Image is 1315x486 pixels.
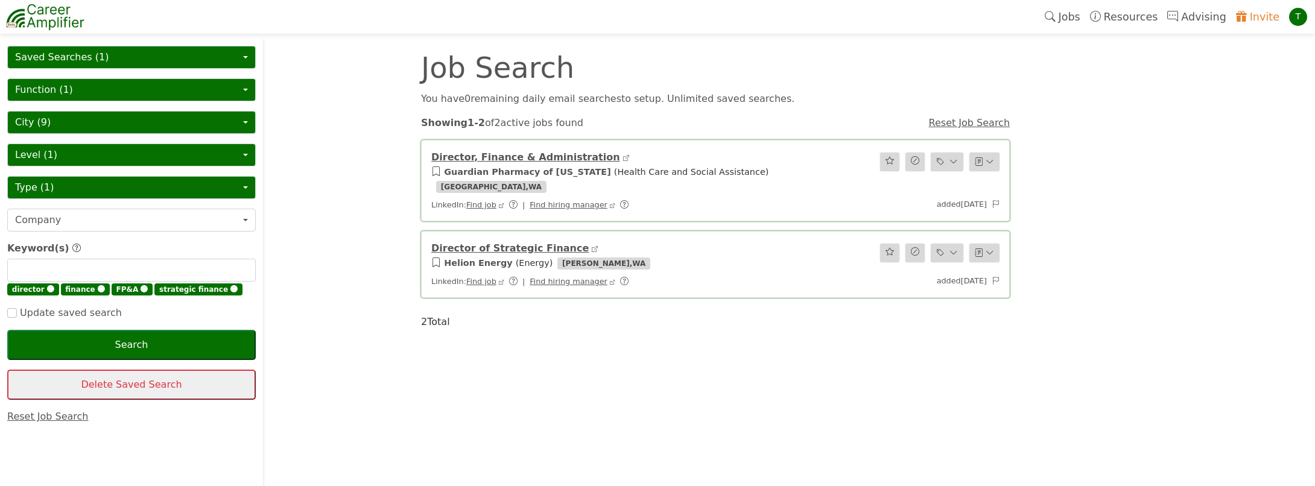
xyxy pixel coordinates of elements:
div: of 2 active jobs found [414,116,866,130]
span: LinkedIn: [431,200,636,209]
button: Search [7,330,256,360]
a: Helion Energy [444,258,512,268]
span: 🅧 [230,285,238,294]
a: Jobs [1040,3,1085,31]
span: | [522,277,525,286]
span: Update saved search [17,307,122,318]
a: Invite [1231,3,1284,31]
span: director [7,283,59,295]
button: Saved Searches (1) [7,46,256,69]
button: Type (1) [7,176,256,199]
a: Find hiring manager [530,277,607,286]
span: Keyword(s) [7,242,69,254]
div: Job Search [414,53,866,82]
span: 🅧 [98,285,105,294]
strong: Showing 1 - 2 [421,117,485,128]
a: Find job [466,277,496,286]
span: 🅧 [141,285,148,294]
div: You have 0 remaining daily email search es to setup. Unlimited saved searches. [414,92,1017,106]
a: Find hiring manager [530,200,607,209]
span: ( Energy ) [516,258,553,268]
div: added [DATE] [813,198,1007,211]
a: Advising [1162,3,1231,31]
a: Guardian Pharmacy of [US_STATE] [444,167,611,177]
div: T [1289,8,1307,26]
button: Level (1) [7,144,256,166]
button: Company [7,209,256,232]
span: LinkedIn: [431,277,636,286]
span: finance [61,283,110,295]
div: 2 Total [414,315,1017,329]
span: ( Health Care and Social Assistance ) [614,167,769,177]
button: Function (1) [7,78,256,101]
img: career-amplifier-logo.png [6,2,84,32]
span: [PERSON_NAME] , WA [557,257,650,270]
span: | [522,200,525,209]
button: Delete Saved Search [7,370,256,400]
a: Reset Job Search [7,411,89,422]
a: Resources [1085,3,1163,31]
div: added [DATE] [813,275,1007,288]
span: FP&A [112,283,153,295]
span: [GEOGRAPHIC_DATA] , WA [436,181,547,193]
a: Find job [466,200,496,209]
a: Director, Finance & Administration [431,151,619,163]
span: strategic finance [154,283,242,295]
a: Reset Job Search [929,117,1010,128]
a: Director of Strategic Finance [431,242,589,254]
button: City (9) [7,111,256,134]
span: 🅧 [47,285,54,294]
